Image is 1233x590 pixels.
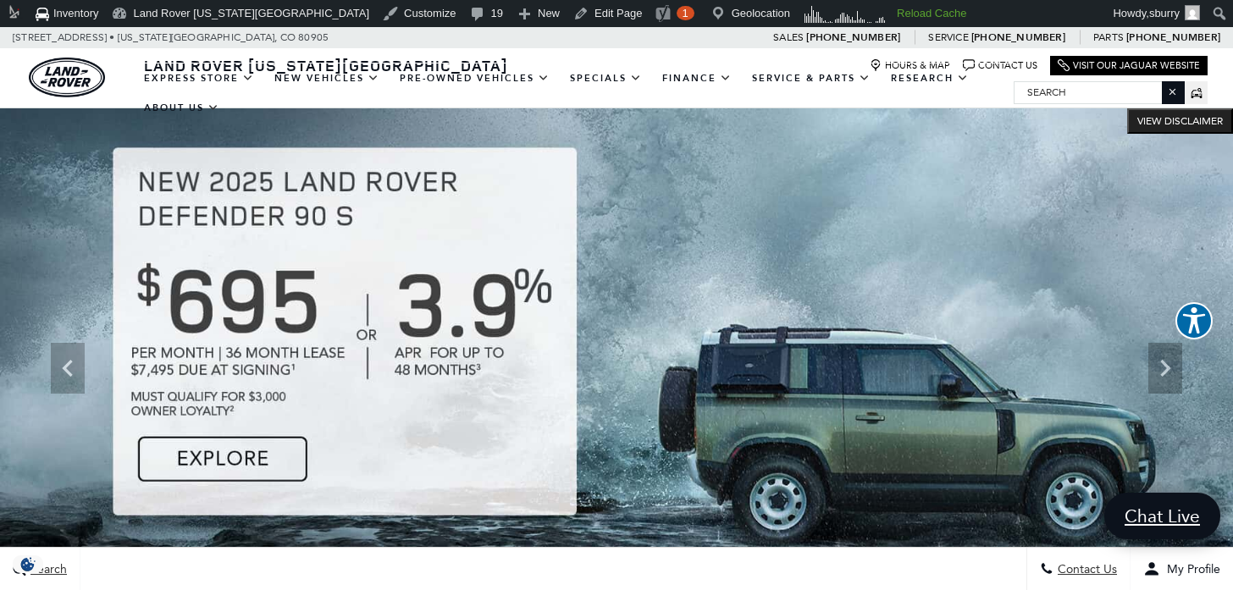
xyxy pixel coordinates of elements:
div: Next [1148,343,1182,394]
span: sburry [1149,7,1180,19]
a: [PHONE_NUMBER] [806,30,900,44]
a: Chat Live [1104,493,1220,539]
button: Explore your accessibility options [1175,302,1213,339]
a: About Us [134,93,229,123]
a: Specials [560,63,652,93]
a: Contact Us [963,59,1037,72]
button: Open user profile menu [1131,548,1233,590]
span: [STREET_ADDRESS] • [13,27,115,48]
a: New Vehicles [264,63,390,93]
a: Pre-Owned Vehicles [390,63,560,93]
a: Visit Our Jaguar Website [1058,59,1200,72]
a: Land Rover [US_STATE][GEOGRAPHIC_DATA] [134,55,518,75]
span: Land Rover [US_STATE][GEOGRAPHIC_DATA] [144,55,508,75]
span: 80905 [298,27,329,48]
a: Research [881,63,979,93]
span: CO [280,27,296,48]
a: [PHONE_NUMBER] [971,30,1065,44]
span: VIEW DISCLAIMER [1137,114,1223,128]
button: VIEW DISCLAIMER [1127,108,1233,134]
a: Hours & Map [870,59,950,72]
button: Close the search field [1162,81,1183,102]
span: Sales [773,31,804,43]
nav: Main Navigation [134,63,1014,123]
a: [STREET_ADDRESS] • [US_STATE][GEOGRAPHIC_DATA], CO 80905 [13,31,329,43]
span: 1 [682,7,688,19]
a: Finance [652,63,742,93]
span: My Profile [1160,562,1220,576]
a: land-rover [29,58,105,97]
a: [PHONE_NUMBER] [1126,30,1220,44]
strong: Reload Cache [897,7,966,19]
section: Click to Open Cookie Consent Modal [8,555,47,573]
img: Land Rover [29,58,105,97]
span: Contact Us [1053,562,1117,576]
a: Service & Parts [742,63,881,93]
div: Previous [51,343,85,394]
span: [US_STATE][GEOGRAPHIC_DATA], [118,27,278,48]
a: EXPRESS STORE [134,63,264,93]
img: Opt-Out Icon [8,555,47,573]
aside: Accessibility Help Desk [1175,302,1213,343]
span: Service [928,31,968,43]
span: Chat Live [1116,505,1208,527]
input: Search [1015,82,1184,102]
span: Parts [1093,31,1124,43]
img: Visitors over 48 hours. Click for more Clicky Site Stats. [799,3,891,26]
